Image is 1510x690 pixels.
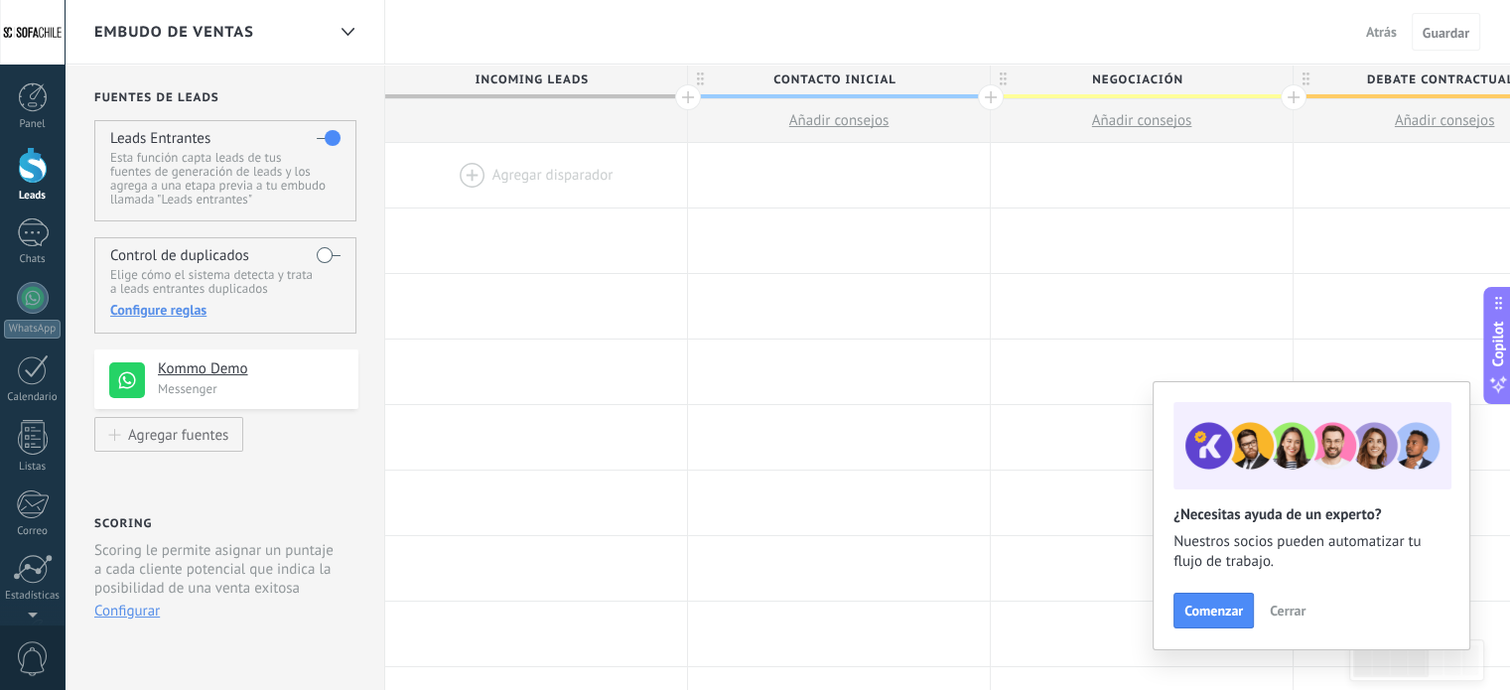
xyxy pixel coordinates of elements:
[1173,532,1449,572] span: Nuestros socios pueden automatizar tu flujo de trabajo.
[688,65,980,95] span: Contacto inicial
[4,461,62,474] div: Listas
[4,190,62,203] div: Leads
[94,90,358,105] h2: Fuentes de leads
[331,13,364,52] div: Embudo de ventas
[991,99,1293,142] button: Añadir consejos
[385,65,687,94] div: Incoming leads
[789,111,890,130] span: Añadir consejos
[110,151,340,207] p: Esta función capta leads de tus fuentes de generación de leads y los agrega a una etapa previa a ...
[1173,505,1449,524] h2: ¿Necesitas ayuda de un experto?
[4,525,62,538] div: Correo
[4,320,61,339] div: WhatsApp
[991,65,1293,94] div: Negociación
[4,590,62,603] div: Estadísticas
[94,417,243,452] button: Agregar fuentes
[1270,604,1305,618] span: Cerrar
[94,516,152,531] h2: Scoring
[1261,596,1314,625] button: Cerrar
[94,541,342,598] p: Scoring le permite asignar un puntaje a cada cliente potencial que indica la posibilidad de una v...
[128,426,228,443] div: Agregar fuentes
[1092,111,1192,130] span: Añadir consejos
[94,23,254,42] span: Embudo de ventas
[1488,321,1508,366] span: Copilot
[1358,17,1405,47] button: Atrás
[4,253,62,266] div: Chats
[4,118,62,131] div: Panel
[1173,593,1254,628] button: Comenzar
[110,301,340,319] div: Configure reglas
[688,99,990,142] button: Añadir consejos
[158,359,343,379] h4: Kommo Demo
[110,246,249,265] h4: Control de duplicados
[110,268,340,296] p: Elige cómo el sistema detecta y trata a leads entrantes duplicados
[1395,111,1495,130] span: Añadir consejos
[94,602,160,621] button: Configurar
[385,65,677,95] span: Incoming leads
[1184,604,1243,618] span: Comenzar
[158,380,346,397] p: Messenger
[1423,26,1469,40] span: Guardar
[4,391,62,404] div: Calendario
[688,65,990,94] div: Contacto inicial
[991,65,1283,95] span: Negociación
[110,129,210,148] h4: Leads Entrantes
[1412,13,1480,51] button: Guardar
[1366,23,1397,41] span: Atrás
